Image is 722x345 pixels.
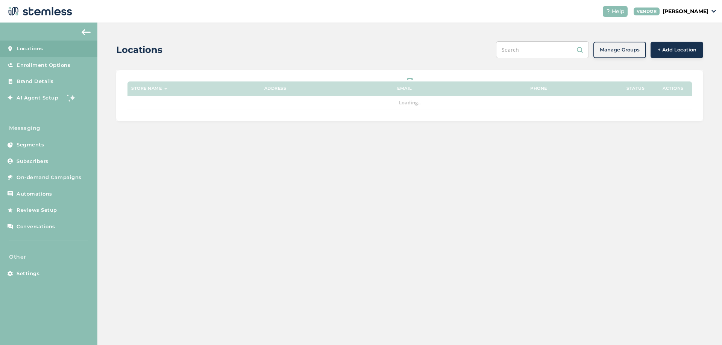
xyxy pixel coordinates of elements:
span: Reviews Setup [17,206,57,214]
img: icon_down-arrow-small-66adaf34.svg [711,10,716,13]
img: glitter-stars-b7820f95.gif [64,90,79,105]
p: [PERSON_NAME] [663,8,708,15]
span: Settings [17,270,39,277]
img: icon-arrow-back-accent-c549486e.svg [82,29,91,35]
span: Subscribers [17,158,49,165]
span: Help [612,8,625,15]
span: Conversations [17,223,55,231]
span: Automations [17,190,52,198]
span: Enrollment Options [17,62,70,69]
button: + Add Location [651,42,703,58]
div: VENDOR [634,8,660,15]
span: Locations [17,45,43,53]
input: Search [496,41,589,58]
span: AI Agent Setup [17,94,58,102]
iframe: Chat Widget [684,309,722,345]
img: icon-help-white-03924b79.svg [606,9,610,14]
span: Brand Details [17,78,54,85]
img: logo-dark-0685b13c.svg [6,4,72,19]
span: + Add Location [658,46,696,54]
h2: Locations [116,43,162,57]
button: Manage Groups [593,42,646,58]
span: Segments [17,141,44,149]
span: Manage Groups [600,46,640,54]
span: On-demand Campaigns [17,174,82,181]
